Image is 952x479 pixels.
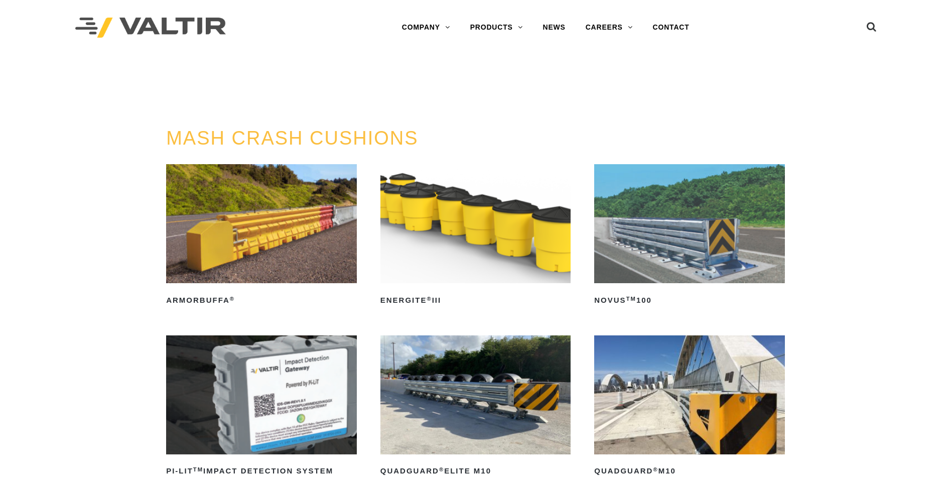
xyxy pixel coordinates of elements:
sup: ® [230,296,235,302]
sup: ® [653,466,658,472]
img: Valtir [75,18,226,38]
h2: NOVUS 100 [594,292,785,308]
a: ENERGITE®III [380,164,571,308]
sup: TM [193,466,203,472]
a: NEWS [533,18,576,38]
h2: ArmorBuffa [166,292,357,308]
h2: ENERGITE III [380,292,571,308]
a: CAREERS [576,18,643,38]
sup: ® [439,466,444,472]
a: CONTACT [643,18,700,38]
a: PRODUCTS [460,18,533,38]
a: ArmorBuffa® [166,164,357,308]
sup: TM [626,296,636,302]
sup: ® [427,296,432,302]
a: MASH CRASH CUSHIONS [166,128,419,149]
a: NOVUSTM100 [594,164,785,308]
a: COMPANY [392,18,460,38]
